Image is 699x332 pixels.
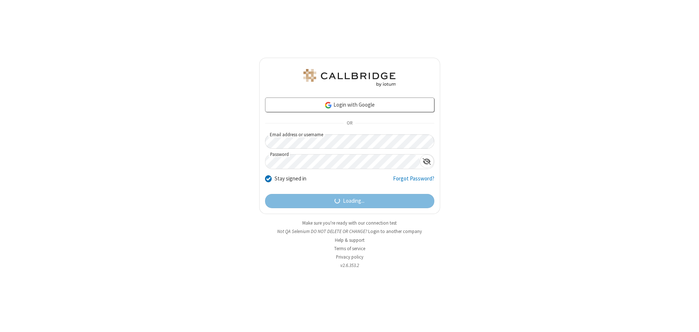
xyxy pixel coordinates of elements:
a: Terms of service [334,245,365,252]
span: OR [344,118,355,129]
div: Show password [420,154,434,168]
a: Help & support [335,237,364,243]
li: v2.6.353.2 [259,262,440,269]
input: Password [265,154,420,169]
a: Forgot Password? [393,175,434,188]
a: Login with Google [265,98,434,112]
img: QA Selenium DO NOT DELETE OR CHANGE [302,69,397,87]
a: Privacy policy [336,254,363,260]
img: google-icon.png [324,101,332,109]
input: Email address or username [265,134,434,149]
a: Make sure you're ready with our connection test [302,220,397,226]
button: Loading... [265,194,434,209]
li: Not QA Selenium DO NOT DELETE OR CHANGE? [259,228,440,235]
button: Login to another company [368,228,422,235]
label: Stay signed in [275,175,306,183]
span: Loading... [343,197,364,205]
